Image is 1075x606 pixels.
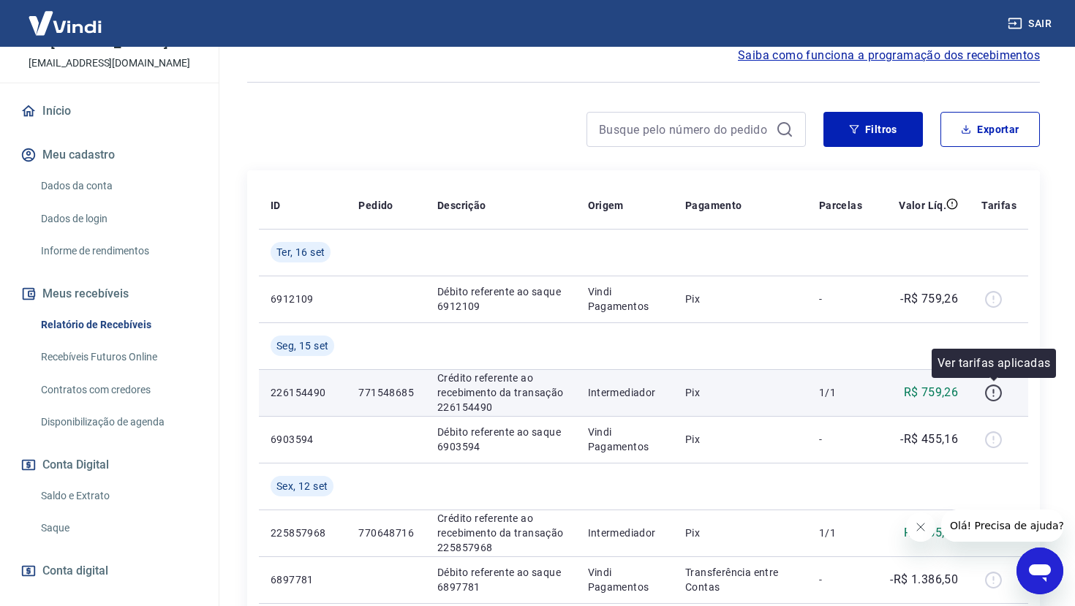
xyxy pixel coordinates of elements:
p: Valor Líq. [899,198,946,213]
p: Pix [685,292,796,306]
a: Dados da conta [35,171,201,201]
p: [EMAIL_ADDRESS][DOMAIN_NAME] [29,56,190,71]
span: Sex, 12 set [276,479,328,493]
a: Recebíveis Futuros Online [35,342,201,372]
p: Pix [685,432,796,447]
p: Vindi Pagamentos [588,425,662,454]
p: 771548685 [358,385,414,400]
span: Conta digital [42,561,108,581]
a: Saque [35,513,201,543]
iframe: Fechar mensagem [906,512,935,542]
p: Parcelas [819,198,862,213]
p: Intermediador [588,385,662,400]
p: 1/1 [819,526,862,540]
a: Início [18,95,201,127]
a: Informe de rendimentos [35,236,201,266]
a: Contratos com credores [35,375,201,405]
button: Meu cadastro [18,139,201,171]
p: Transferência entre Contas [685,565,796,594]
p: - [819,572,862,587]
button: Conta Digital [18,449,201,481]
p: -R$ 759,26 [900,290,958,308]
p: [PERSON_NAME] [50,34,167,50]
p: 6912109 [271,292,335,306]
button: Sair [1005,10,1057,37]
p: 1/1 [819,385,862,400]
p: Pagamento [685,198,742,213]
p: Pedido [358,198,393,213]
p: -R$ 455,16 [900,431,958,448]
a: Relatório de Recebíveis [35,310,201,340]
p: ID [271,198,281,213]
p: Débito referente ao saque 6903594 [437,425,564,454]
p: Crédito referente ao recebimento da transação 225857968 [437,511,564,555]
img: Vindi [18,1,113,45]
p: 6903594 [271,432,335,447]
p: Débito referente ao saque 6897781 [437,565,564,594]
button: Exportar [940,112,1040,147]
a: Saldo e Extrato [35,481,201,511]
p: -R$ 1.386,50 [890,571,958,588]
p: Pix [685,526,796,540]
iframe: Botão para abrir a janela de mensagens [1016,548,1063,594]
p: R$ 759,26 [904,384,959,401]
p: 6897781 [271,572,335,587]
p: Vindi Pagamentos [588,284,662,314]
a: Conta digital [18,555,201,587]
p: Débito referente ao saque 6912109 [437,284,564,314]
p: Crédito referente ao recebimento da transação 226154490 [437,371,564,414]
iframe: Mensagem da empresa [941,510,1063,542]
p: - [819,432,862,447]
a: Saiba como funciona a programação dos recebimentos [738,47,1040,64]
a: Disponibilização de agenda [35,407,201,437]
p: Pix [685,385,796,400]
a: Dados de login [35,204,201,234]
p: Origem [588,198,624,213]
p: Tarifas [981,198,1016,213]
p: - [819,292,862,306]
button: Filtros [823,112,923,147]
span: Olá! Precisa de ajuda? [9,10,123,22]
p: Ver tarifas aplicadas [938,355,1050,372]
span: Ter, 16 set [276,245,325,260]
p: Vindi Pagamentos [588,565,662,594]
p: 225857968 [271,526,335,540]
span: Seg, 15 set [276,338,328,353]
p: R$ 455,16 [904,524,959,542]
p: 226154490 [271,385,335,400]
input: Busque pelo número do pedido [599,118,770,140]
p: Intermediador [588,526,662,540]
button: Meus recebíveis [18,278,201,310]
p: Descrição [437,198,486,213]
p: 770648716 [358,526,414,540]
